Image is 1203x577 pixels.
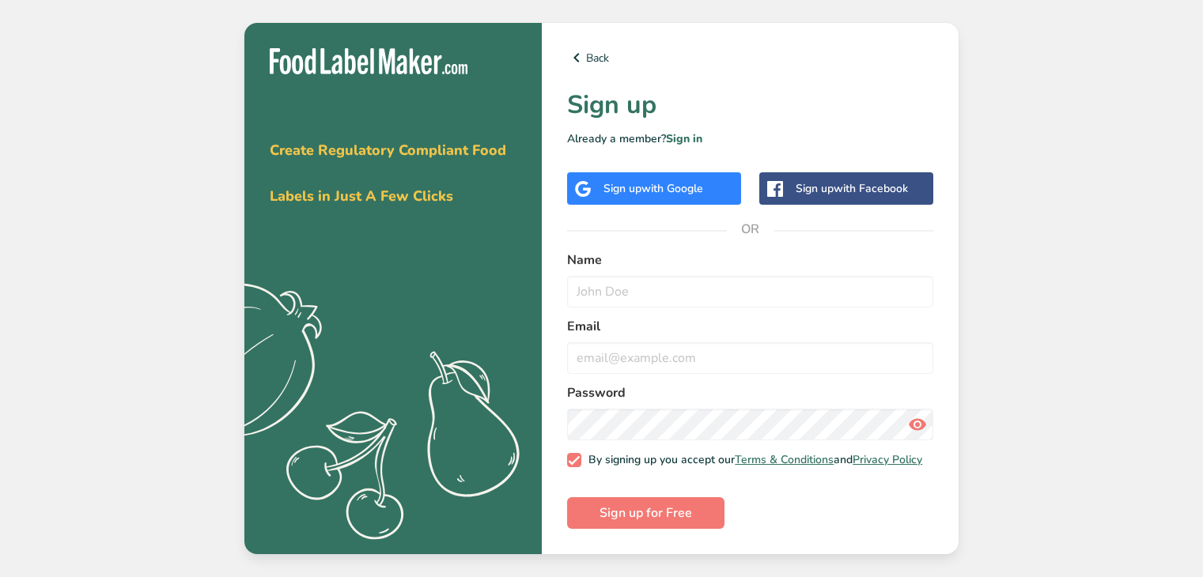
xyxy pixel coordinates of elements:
[567,497,724,529] button: Sign up for Free
[727,206,774,253] span: OR
[853,452,922,467] a: Privacy Policy
[567,48,933,67] a: Back
[567,276,933,307] input: John Doe
[567,86,933,124] h1: Sign up
[603,180,703,197] div: Sign up
[834,181,908,196] span: with Facebook
[735,452,834,467] a: Terms & Conditions
[641,181,703,196] span: with Google
[600,503,692,522] span: Sign up for Free
[567,251,933,270] label: Name
[567,317,933,336] label: Email
[567,342,933,374] input: email@example.com
[270,48,467,74] img: Food Label Maker
[796,180,908,197] div: Sign up
[567,383,933,402] label: Password
[270,141,506,206] span: Create Regulatory Compliant Food Labels in Just A Few Clicks
[581,453,923,467] span: By signing up you accept our and
[567,130,933,147] p: Already a member?
[666,131,702,146] a: Sign in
